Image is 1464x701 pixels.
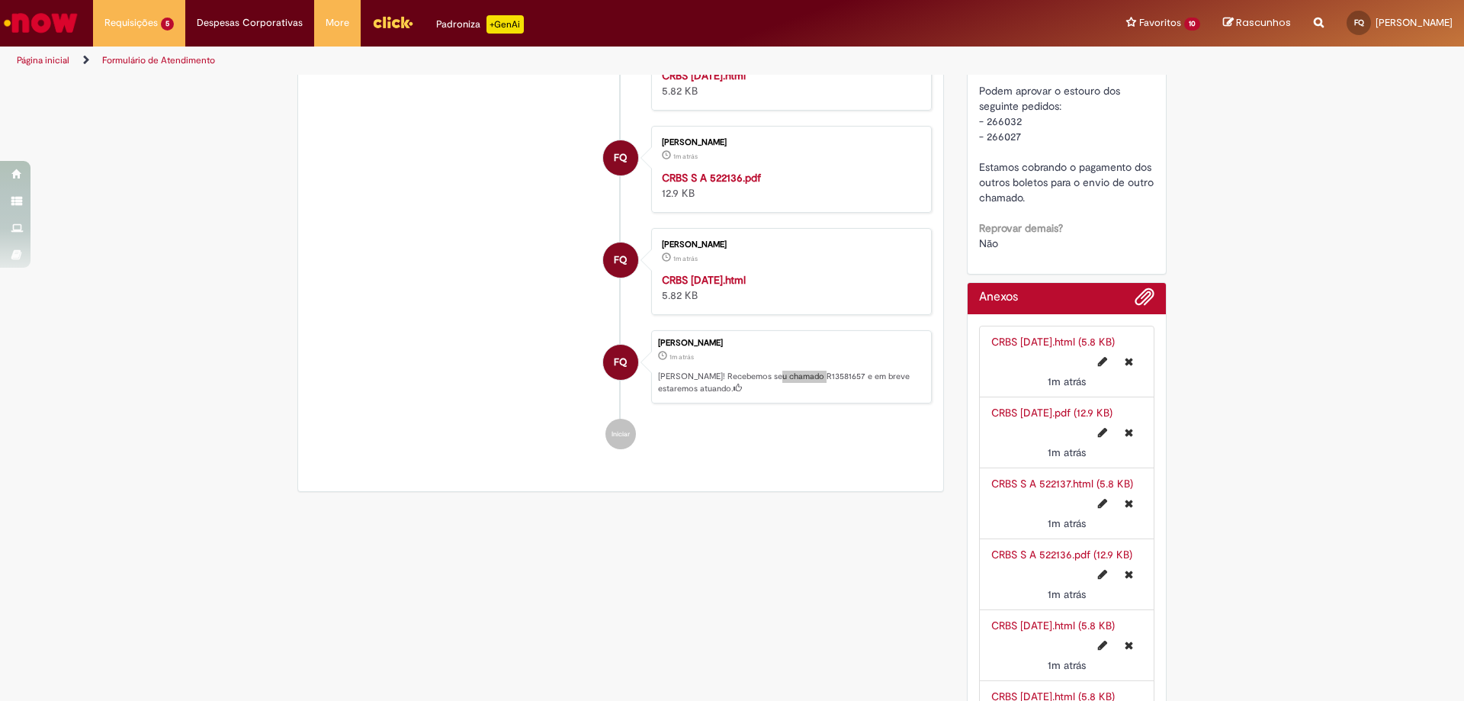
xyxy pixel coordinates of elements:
[991,335,1115,349] a: CRBS [DATE].html (5.8 KB)
[603,243,638,278] div: Felipe Araujo Quirino
[603,345,638,380] div: Felipe Araujo Quirino
[1048,516,1086,530] span: 1m atrás
[1354,18,1364,27] span: FQ
[11,47,965,75] ul: Trilhas de página
[673,254,698,263] time: 30/09/2025 13:59:54
[603,140,638,175] div: Felipe Araujo Quirino
[1116,491,1142,516] button: Excluir CRBS S A 522137.html
[979,221,1063,235] b: Reprovar demais?
[1116,349,1142,374] button: Excluir CRBS S A 540723.html
[614,344,627,381] span: FQ
[1116,420,1142,445] button: Excluir CRBS S A 540721.pdf
[979,236,998,250] span: Não
[1139,15,1181,31] span: Favoritos
[991,477,1133,490] a: CRBS S A 522137.html (5.8 KB)
[1089,562,1116,587] button: Editar nome de arquivo CRBS S A 522136.pdf
[991,548,1132,561] a: CRBS S A 522136.pdf (12.9 KB)
[1116,633,1142,658] button: Excluir CRBS S A 540727.html
[197,15,303,31] span: Despesas Corporativas
[1184,18,1200,31] span: 10
[1135,287,1154,314] button: Adicionar anexos
[1048,375,1086,388] span: 1m atrás
[662,171,761,185] a: CRBS S A 522136.pdf
[1048,658,1086,672] time: 30/09/2025 13:59:54
[161,18,174,31] span: 5
[1376,16,1453,29] span: [PERSON_NAME]
[1089,349,1116,374] button: Editar nome de arquivo CRBS S A 540723.html
[1236,15,1291,30] span: Rascunhos
[662,273,746,287] a: CRBS [DATE].html
[662,240,916,249] div: [PERSON_NAME]
[102,54,215,66] a: Formulário de Atendimento
[372,11,413,34] img: click_logo_yellow_360x200.png
[673,152,698,161] time: 30/09/2025 13:59:54
[669,352,694,362] span: 1m atrás
[662,138,916,147] div: [PERSON_NAME]
[662,272,916,303] div: 5.82 KB
[979,291,1018,304] h2: Anexos
[658,371,923,394] p: [PERSON_NAME]! Recebemos seu chamado R13581657 e em breve estaremos atuando.
[486,15,524,34] p: +GenAi
[1089,491,1116,516] button: Editar nome de arquivo CRBS S A 522137.html
[1223,16,1291,31] a: Rascunhos
[1048,445,1086,459] span: 1m atrás
[2,8,80,38] img: ServiceNow
[1089,420,1116,445] button: Editar nome de arquivo CRBS S A 540721.pdf
[662,69,746,82] a: CRBS [DATE].html
[310,330,932,404] li: Felipe Araujo Quirino
[662,68,916,98] div: 5.82 KB
[1048,375,1086,388] time: 30/09/2025 14:00:12
[614,242,627,278] span: FQ
[1048,445,1086,459] time: 30/09/2025 14:00:06
[669,352,694,362] time: 30/09/2025 13:59:41
[614,140,627,176] span: FQ
[673,152,698,161] span: 1m atrás
[1048,587,1086,601] span: 1m atrás
[673,254,698,263] span: 1m atrás
[662,170,916,201] div: 12.9 KB
[658,339,923,348] div: [PERSON_NAME]
[1116,562,1142,587] button: Excluir CRBS S A 522136.pdf
[1048,658,1086,672] span: 1m atrás
[991,619,1115,632] a: CRBS [DATE].html (5.8 KB)
[326,15,349,31] span: More
[991,406,1112,420] a: CRBS [DATE].pdf (12.9 KB)
[104,15,158,31] span: Requisições
[17,54,69,66] a: Página inicial
[1089,633,1116,658] button: Editar nome de arquivo CRBS S A 540727.html
[436,15,524,34] div: Padroniza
